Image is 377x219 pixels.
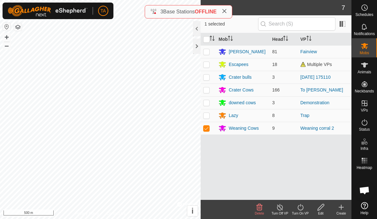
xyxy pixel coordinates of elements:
input: Search (S) [258,17,335,31]
span: 3 [272,100,275,105]
div: Escapees [229,61,248,68]
button: Reset Map [3,23,11,31]
div: Open chat [355,181,374,200]
a: Help [352,200,377,217]
a: To [PERSON_NAME] [300,87,343,92]
span: Schedules [355,13,373,17]
img: Gallagher Logo [8,5,88,17]
span: 3 [160,9,163,14]
a: Contact Us [107,211,126,216]
a: Demonstration [300,100,329,105]
button: – [3,42,11,49]
button: + [3,33,11,41]
span: Neckbands [355,89,374,93]
button: Map Layers [14,23,22,31]
span: Animals [358,70,371,74]
span: 7 [342,3,345,12]
p-sorticon: Activate to sort [210,37,215,42]
p-sorticon: Activate to sort [228,37,233,42]
th: Head [270,33,298,46]
span: 18 [272,62,277,67]
div: Crater bulls [229,74,252,81]
span: i [191,207,194,215]
span: 3 [272,75,275,80]
span: 81 [272,49,277,54]
p-sorticon: Activate to sort [306,37,312,42]
button: i [187,206,198,216]
div: Weaning Cows [229,125,259,132]
span: Infra [360,147,368,150]
span: Status [359,128,370,131]
div: Turn Off VP [270,211,290,216]
a: Weaning corral 2 [300,126,334,131]
a: [DATE] 175110 [300,75,331,80]
span: Delete [255,212,264,215]
span: 8 [272,113,275,118]
h2: Mobs [204,4,342,11]
a: Privacy Policy [75,211,99,216]
span: Notifications [354,32,375,36]
span: Help [360,211,368,215]
span: Mobs [360,51,369,55]
span: Base Stations [163,9,195,14]
span: 1 selected [204,21,258,27]
th: VP [298,33,351,46]
span: Multiple VPs [300,62,332,67]
p-sorticon: Activate to sort [283,37,288,42]
div: downed cows [229,99,256,106]
span: 9 [272,126,275,131]
a: Trap [300,113,309,118]
span: Heatmap [357,166,372,170]
a: Fairview [300,49,317,54]
span: 166 [272,87,280,92]
th: Mob [216,33,270,46]
div: [PERSON_NAME] [229,48,265,55]
div: Crater Cows [229,87,254,93]
div: Edit [311,211,331,216]
div: Lazy [229,112,238,119]
span: TA [101,8,106,14]
div: Turn On VP [290,211,311,216]
span: OFFLINE [195,9,217,14]
div: Create [331,211,351,216]
span: VPs [361,108,368,112]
